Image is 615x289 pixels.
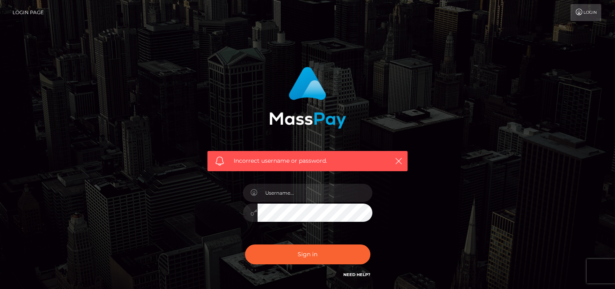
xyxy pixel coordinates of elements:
input: Username... [258,184,372,202]
img: MassPay Login [269,67,346,129]
button: Sign in [245,244,370,264]
span: Incorrect username or password. [234,157,381,165]
a: Need Help? [343,272,370,277]
a: Login [571,4,601,21]
a: Login Page [13,4,44,21]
